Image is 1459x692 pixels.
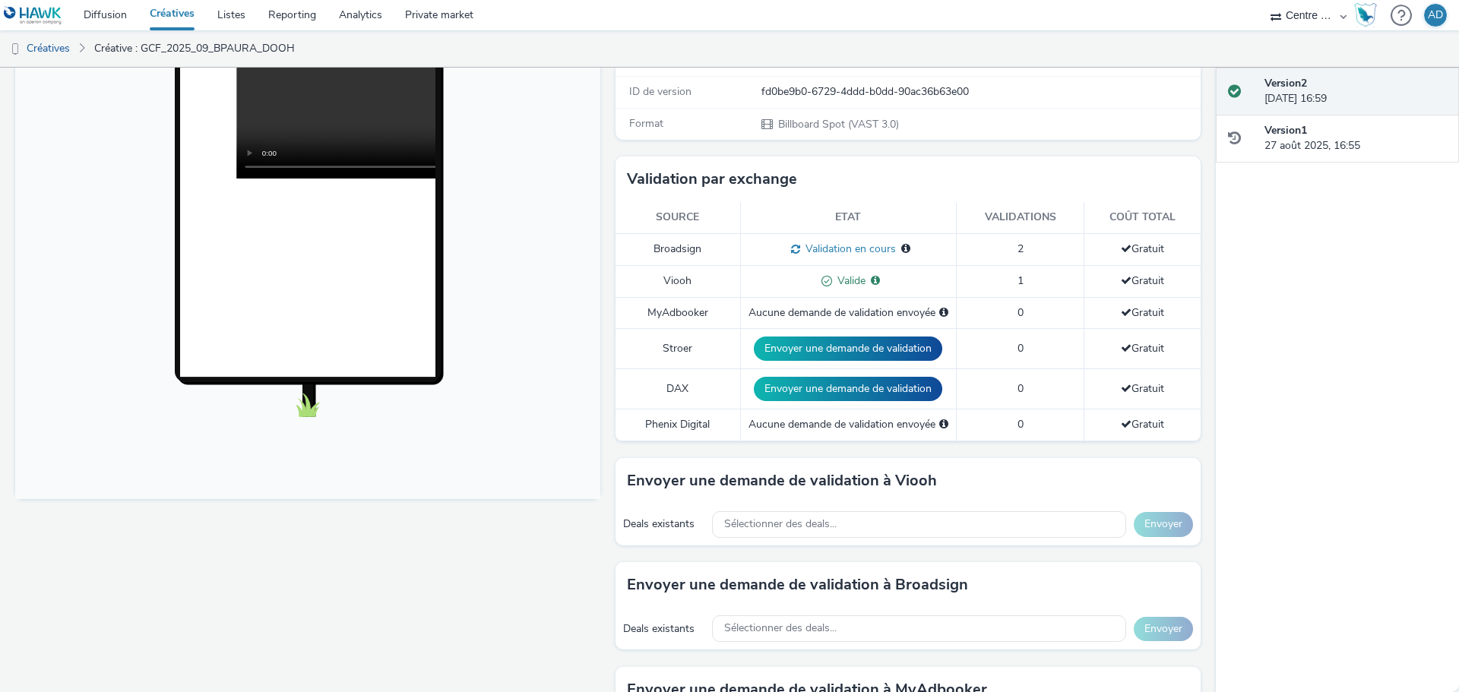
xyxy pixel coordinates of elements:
[1264,123,1307,137] strong: Version 1
[1018,341,1024,355] span: 0
[748,305,948,321] div: Aucune demande de validation envoyée
[1018,417,1024,431] span: 0
[623,517,704,532] div: Deals existants
[616,202,740,233] th: Source
[1264,76,1307,90] strong: Version 2
[1018,381,1024,396] span: 0
[724,518,837,531] span: Sélectionner des deals...
[1121,341,1164,355] span: Gratuit
[1018,242,1024,256] span: 2
[1121,381,1164,396] span: Gratuit
[1121,273,1164,288] span: Gratuit
[1428,4,1443,27] div: AD
[1134,512,1193,536] button: Envoyer
[939,305,948,321] div: Sélectionnez un deal ci-dessous et cliquez sur Envoyer pour envoyer une demande de validation à M...
[1018,273,1024,288] span: 1
[1121,242,1164,256] span: Gratuit
[832,273,866,288] span: Valide
[627,168,797,191] h3: Validation par exchange
[616,328,740,368] td: Stroer
[87,30,302,67] a: Créative : GCF_2025_09_BPAURA_DOOH
[956,202,1084,233] th: Validations
[1264,76,1447,107] div: [DATE] 16:59
[724,622,837,635] span: Sélectionner des deals...
[627,574,968,596] h3: Envoyer une demande de validation à Broadsign
[627,469,937,492] h3: Envoyer une demande de validation à Viooh
[748,417,948,432] div: Aucune demande de validation envoyée
[740,202,956,233] th: Etat
[939,417,948,432] div: Sélectionnez un deal ci-dessous et cliquez sur Envoyer pour envoyer une demande de validation à P...
[777,117,899,131] span: Billboard Spot (VAST 3.0)
[616,297,740,328] td: MyAdbooker
[1134,617,1193,641] button: Envoyer
[1121,305,1164,320] span: Gratuit
[1018,305,1024,320] span: 0
[616,409,740,441] td: Phenix Digital
[761,84,1199,100] div: fd0be9b0-6729-4ddd-b0dd-90ac36b63e00
[616,369,740,409] td: DAX
[754,377,942,401] button: Envoyer une demande de validation
[616,265,740,297] td: Viooh
[629,84,692,99] span: ID de version
[623,621,704,637] div: Deals existants
[1354,3,1377,27] img: Hawk Academy
[1264,123,1447,154] div: 27 août 2025, 16:55
[616,233,740,265] td: Broadsign
[800,242,896,256] span: Validation en cours
[754,337,942,361] button: Envoyer une demande de validation
[4,6,62,25] img: undefined Logo
[1084,202,1201,233] th: Coût total
[629,116,663,131] span: Format
[1121,417,1164,431] span: Gratuit
[8,42,23,57] img: dooh
[1354,3,1383,27] a: Hawk Academy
